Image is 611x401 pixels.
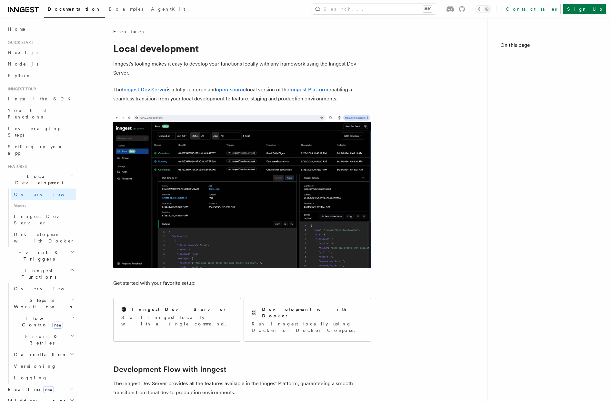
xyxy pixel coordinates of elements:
[11,229,76,247] a: Development with Docker
[132,306,227,313] h2: Inngest Dev Server
[5,40,33,45] span: Quick start
[11,351,67,358] span: Cancellation
[11,200,76,211] span: Guides
[5,46,76,58] a: Next.js
[11,315,71,328] span: Flow Control
[11,349,76,360] button: Cancellation
[5,93,76,105] a: Install the SDK
[11,313,76,331] button: Flow Controlnew
[5,386,54,393] span: Realtime
[5,283,76,384] div: Inngest Functions
[8,126,62,138] span: Leveraging Steps
[5,265,76,283] button: Inngest Functions
[5,23,76,35] a: Home
[8,144,63,156] span: Setting up your app
[5,87,36,92] span: Inngest tour
[563,4,606,14] a: Sign Up
[44,2,105,18] a: Documentation
[216,87,246,93] a: open-source
[11,333,70,346] span: Errors & Retries
[113,59,371,77] p: Inngest's tooling makes it easy to develop your functions locally with any framework using the In...
[5,249,70,262] span: Events & Triggers
[8,50,38,55] span: Next.js
[14,232,75,243] span: Development with Docker
[11,297,72,310] span: Steps & Workflows
[11,189,76,200] a: Overview
[52,322,63,329] span: new
[5,247,76,265] button: Events & Triggers
[5,173,70,186] span: Local Development
[11,211,76,229] a: Inngest Dev Server
[11,283,76,294] a: Overview
[14,286,80,291] span: Overview
[5,384,76,395] button: Realtimenew
[476,5,491,13] button: Toggle dark mode
[14,192,80,197] span: Overview
[5,267,70,280] span: Inngest Functions
[151,6,185,12] span: AgentKit
[109,6,143,12] span: Examples
[5,70,76,81] a: Python
[43,386,54,393] span: new
[113,279,371,288] p: Get started with your favorite setup:
[14,214,69,225] span: Inngest Dev Server
[502,4,561,14] a: Contact sales
[113,298,241,342] a: Inngest Dev ServerStart Inngest locally with a single command.
[113,28,144,35] span: Features
[5,58,76,70] a: Node.js
[262,306,363,319] h2: Development with Docker
[252,321,363,334] p: Run Inngest locally using Docker or Docker Compose.
[113,114,371,268] img: The Inngest Dev Server on the Functions page
[113,43,371,54] h1: Local development
[14,364,56,369] span: Versioning
[48,6,101,12] span: Documentation
[244,298,371,342] a: Development with DockerRun Inngest locally using Docker or Docker Compose.
[8,61,38,67] span: Node.js
[11,372,76,384] a: Logging
[14,375,47,380] span: Logging
[8,73,31,78] span: Python
[500,41,598,52] h4: On this page
[122,87,167,93] a: Inngest Dev Server
[8,26,26,32] span: Home
[423,6,432,12] kbd: ⌘K
[5,141,76,159] a: Setting up your app
[5,170,76,189] button: Local Development
[5,189,76,247] div: Local Development
[5,105,76,123] a: Your first Functions
[289,87,328,93] a: Inngest Platform
[113,85,371,103] p: The is a fully-featured and local version of the enabling a seamless transition from your local d...
[5,164,27,169] span: Features
[11,294,76,313] button: Steps & Workflows
[8,96,75,101] span: Install the SDK
[312,4,436,14] button: Search...⌘K
[121,314,233,327] p: Start Inngest locally with a single command.
[113,379,371,397] p: The Inngest Dev Server provides all the features available in the Inngest Platform, guaranteeing ...
[147,2,189,17] a: AgentKit
[5,123,76,141] a: Leveraging Steps
[8,108,46,119] span: Your first Functions
[113,365,226,374] a: Development Flow with Inngest
[11,360,76,372] a: Versioning
[11,331,76,349] button: Errors & Retries
[105,2,147,17] a: Examples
